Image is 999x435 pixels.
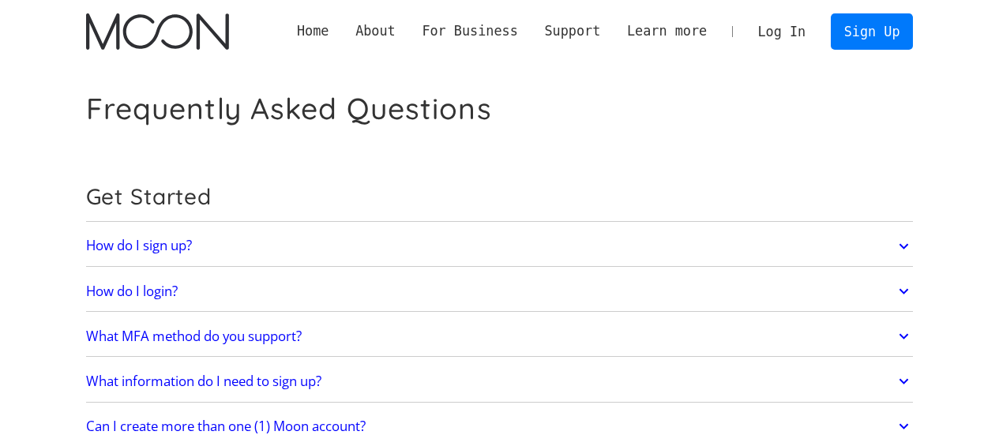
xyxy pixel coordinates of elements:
[745,14,819,49] a: Log In
[531,21,614,41] div: Support
[355,21,396,41] div: About
[86,365,914,398] a: What information do I need to sign up?
[284,21,342,41] a: Home
[86,13,229,50] img: Moon Logo
[86,418,366,434] h2: Can I create more than one (1) Moon account?
[831,13,913,49] a: Sign Up
[86,275,914,308] a: How do I login?
[627,21,707,41] div: Learn more
[86,320,914,353] a: What MFA method do you support?
[86,373,321,389] h2: What information do I need to sign up?
[86,91,492,126] h1: Frequently Asked Questions
[86,183,914,210] h2: Get Started
[86,238,192,253] h2: How do I sign up?
[422,21,517,41] div: For Business
[544,21,600,41] div: Support
[86,13,229,50] a: home
[86,328,302,344] h2: What MFA method do you support?
[342,21,408,41] div: About
[614,21,720,41] div: Learn more
[86,283,178,299] h2: How do I login?
[409,21,531,41] div: For Business
[86,230,914,263] a: How do I sign up?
